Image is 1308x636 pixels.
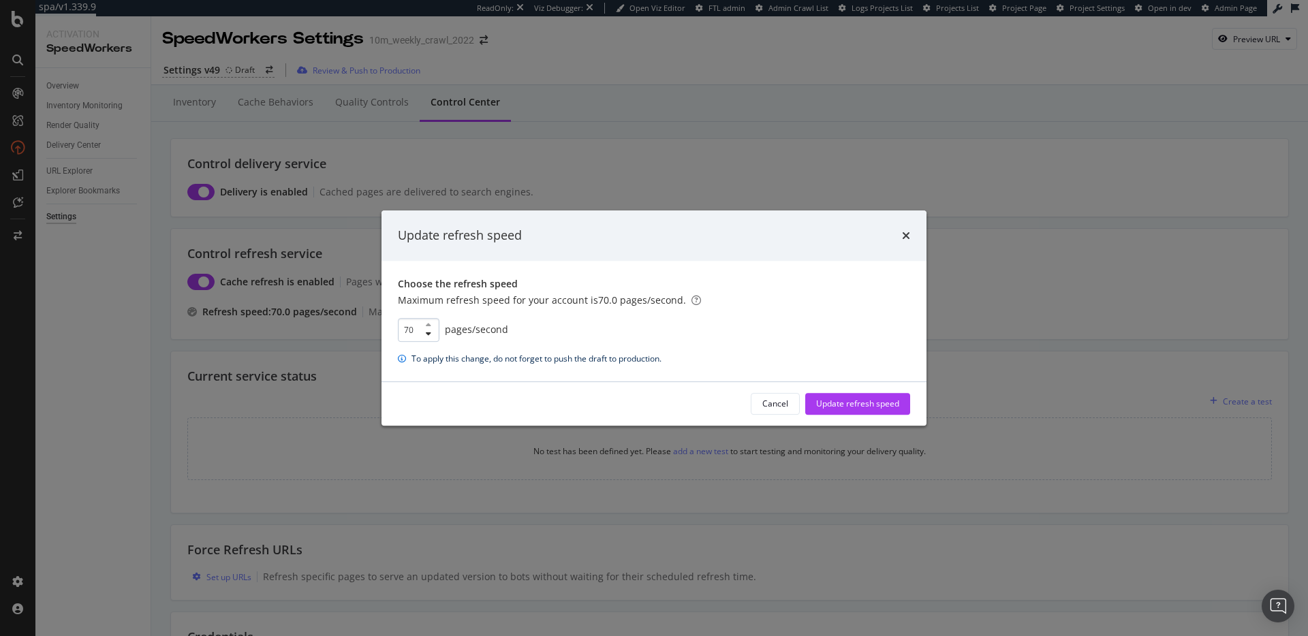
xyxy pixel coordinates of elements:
[762,398,788,409] div: Cancel
[398,277,910,291] div: Choose the refresh speed
[398,353,910,365] div: info banner
[805,393,910,415] button: Update refresh speed
[816,398,899,409] div: Update refresh speed
[398,318,910,342] div: pages /second
[381,210,926,426] div: modal
[398,227,522,244] div: Update refresh speed
[1262,590,1294,622] div: Open Intercom Messenger
[751,393,800,415] button: Cancel
[411,353,661,365] div: To apply this change, do not forget to push the draft to production.
[398,277,910,307] div: Maximum refresh speed for your account is 70.0 pages /second.
[902,227,910,244] div: times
